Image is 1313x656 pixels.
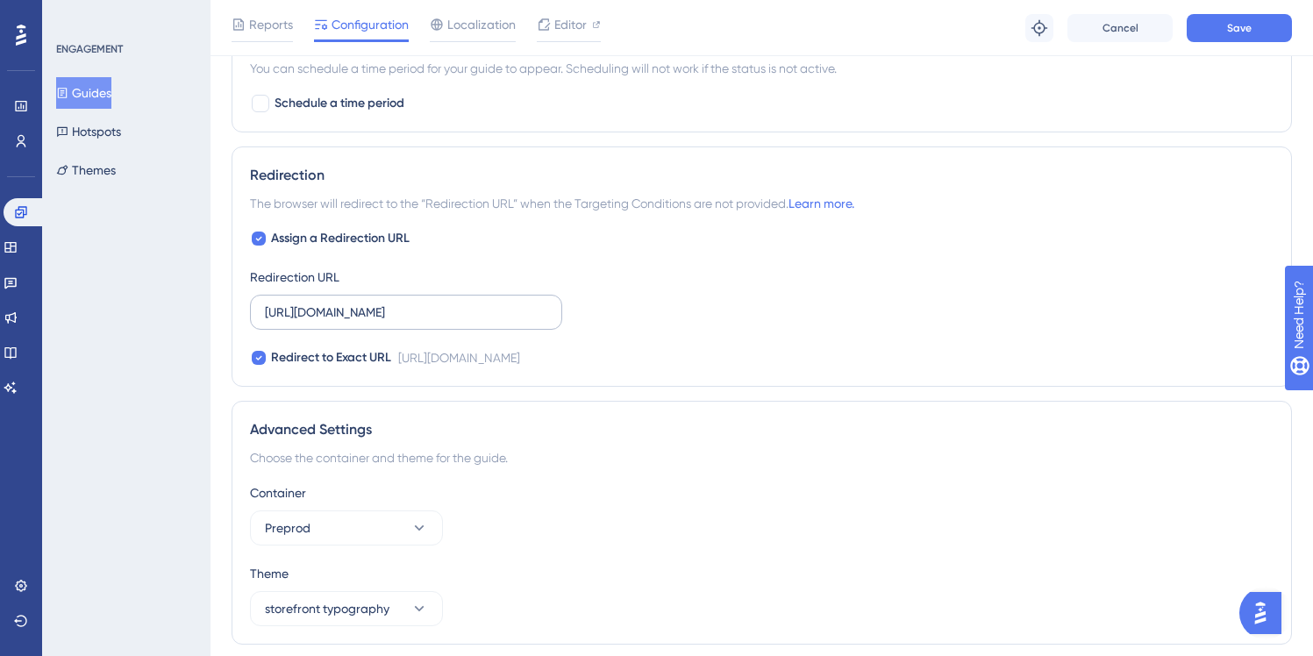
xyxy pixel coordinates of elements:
span: Cancel [1102,21,1138,35]
span: Reports [249,14,293,35]
button: storefront typography [250,591,443,626]
span: Save [1227,21,1252,35]
div: Choose the container and theme for the guide. [250,447,1274,468]
span: Need Help? [41,4,110,25]
div: [URL][DOMAIN_NAME] [398,347,520,368]
a: Learn more. [789,196,854,210]
span: The browser will redirect to the “Redirection URL” when the Targeting Conditions are not provided. [250,193,854,214]
div: You can schedule a time period for your guide to appear. Scheduling will not work if the status i... [250,58,1274,79]
div: ENGAGEMENT [56,42,123,56]
span: Localization [447,14,516,35]
span: Assign a Redirection URL [271,228,410,249]
iframe: UserGuiding AI Assistant Launcher [1239,587,1292,639]
button: Themes [56,154,116,186]
div: Advanced Settings [250,419,1274,440]
div: Redirection [250,165,1274,186]
span: Preprod [265,517,310,538]
span: storefront typography [265,598,389,619]
div: Theme [250,563,1274,584]
span: Editor [554,14,587,35]
span: Configuration [332,14,409,35]
button: Preprod [250,510,443,545]
span: Schedule a time period [275,93,404,114]
button: Cancel [1067,14,1173,42]
button: Guides [56,77,111,109]
div: Container [250,482,1274,503]
button: Save [1187,14,1292,42]
input: https://www.example.com/ [265,303,547,322]
span: Redirect to Exact URL [271,347,391,368]
button: Hotspots [56,116,121,147]
div: Redirection URL [250,267,339,288]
